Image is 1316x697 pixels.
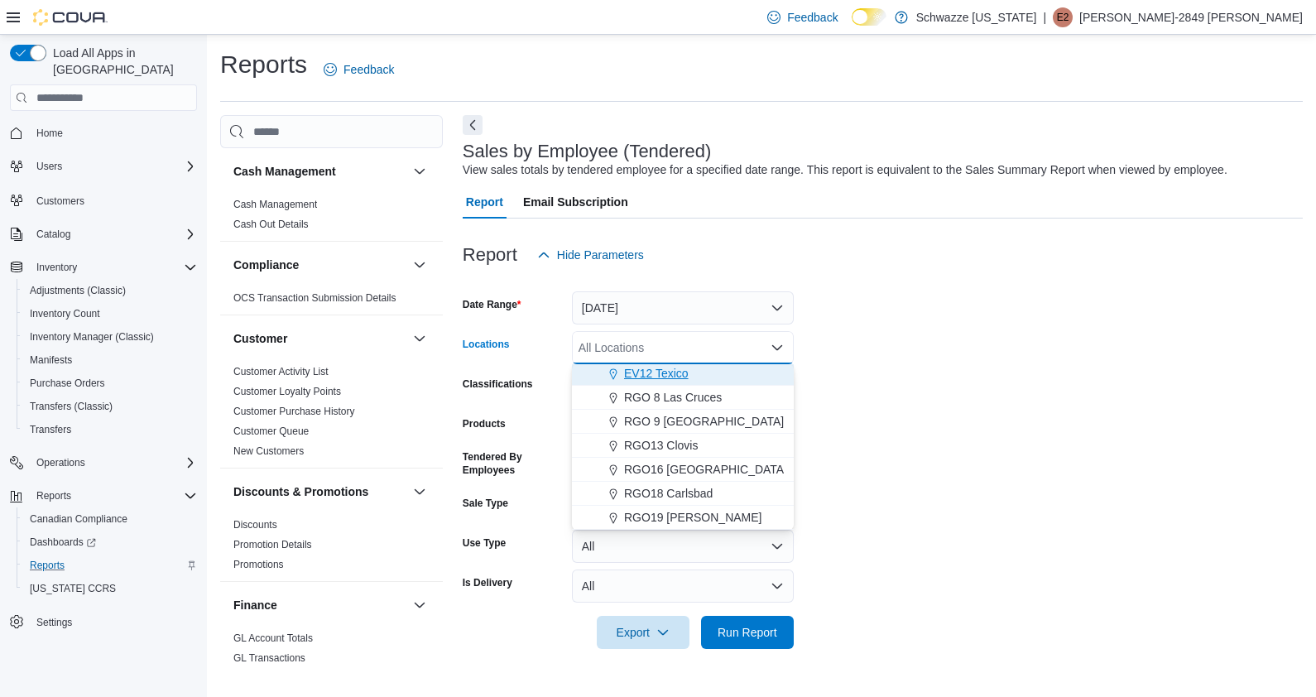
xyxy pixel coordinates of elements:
button: Inventory [3,256,204,279]
span: Cash Management [233,198,317,211]
span: Inventory [30,257,197,277]
a: Transfers [23,420,78,440]
a: Customer Activity List [233,366,329,377]
a: Feedback [317,53,401,86]
h3: Customer [233,330,287,347]
label: Products [463,417,506,430]
div: Customer [220,362,443,468]
a: Reports [23,555,71,575]
button: Adjustments (Classic) [17,279,204,302]
span: Purchase Orders [23,373,197,393]
button: Users [30,156,69,176]
button: RGO18 Carlsbad [572,482,794,506]
button: Finance [233,597,406,613]
button: Inventory [30,257,84,277]
label: Sale Type [463,497,508,510]
span: Cash Out Details [233,218,309,231]
button: EV12 Texico [572,362,794,386]
span: Hide Parameters [557,247,644,263]
button: Export [597,616,689,649]
button: Reports [30,486,78,506]
button: Purchase Orders [17,372,204,395]
span: Reports [30,559,65,572]
span: GL Transactions [233,651,305,665]
button: Close list of options [771,341,784,354]
label: Use Type [463,536,506,550]
span: Promotions [233,558,284,571]
p: Schwazze [US_STATE] [916,7,1037,27]
button: Compliance [410,255,430,275]
button: [US_STATE] CCRS [17,577,204,600]
input: Dark Mode [852,8,886,26]
button: Users [3,155,204,178]
button: RGO13 Clovis [572,434,794,458]
span: Transfers [23,420,197,440]
span: Promotion Details [233,538,312,551]
span: Reports [36,489,71,502]
div: View sales totals by tendered employee for a specified date range. This report is equivalent to t... [463,161,1227,179]
span: Transfers (Classic) [30,400,113,413]
button: Inventory Manager (Classic) [17,325,204,348]
span: RGO19 [PERSON_NAME] [624,509,762,526]
a: Manifests [23,350,79,370]
button: Hide Parameters [531,238,651,272]
span: Customer Loyalty Points [233,385,341,398]
a: Cash Out Details [233,219,309,230]
span: Users [30,156,197,176]
a: Canadian Compliance [23,509,134,529]
div: Finance [220,628,443,675]
button: [DATE] [572,291,794,324]
button: Manifests [17,348,204,372]
button: Cash Management [233,163,406,180]
span: Customer Purchase History [233,405,355,418]
span: Adjustments (Classic) [30,284,126,297]
a: Dashboards [23,532,103,552]
span: Customers [30,190,197,210]
button: Discounts & Promotions [233,483,406,500]
a: Dashboards [17,531,204,554]
p: | [1043,7,1046,27]
span: EV12 Texico [624,365,689,382]
span: Feedback [343,61,394,78]
a: Customers [30,191,91,211]
span: Operations [30,453,197,473]
button: Reports [17,554,204,577]
button: Reports [3,484,204,507]
a: GL Transactions [233,652,305,664]
a: Feedback [761,1,844,34]
a: OCS Transaction Submission Details [233,292,396,304]
label: Is Delivery [463,576,512,589]
span: Transfers (Classic) [23,397,197,416]
a: Promotion Details [233,539,312,550]
span: Export [607,616,680,649]
span: Purchase Orders [30,377,105,390]
img: Cova [33,9,108,26]
span: RGO 9 [GEOGRAPHIC_DATA] [624,413,784,430]
span: Settings [36,616,72,629]
h1: Reports [220,48,307,81]
button: Home [3,121,204,145]
span: Customer Queue [233,425,309,438]
div: Discounts & Promotions [220,515,443,581]
span: RGO13 Clovis [624,437,698,454]
span: Home [36,127,63,140]
span: Run Report [718,624,777,641]
span: Washington CCRS [23,579,197,598]
span: Home [30,123,197,143]
button: Canadian Compliance [17,507,204,531]
button: Catalog [30,224,77,244]
button: All [572,570,794,603]
button: Operations [3,451,204,474]
button: Operations [30,453,92,473]
button: Finance [410,595,430,615]
a: Inventory Count [23,304,107,324]
a: Cash Management [233,199,317,210]
span: Reports [23,555,197,575]
span: RGO16 [GEOGRAPHIC_DATA] [624,461,787,478]
h3: Discounts & Promotions [233,483,368,500]
span: Customer Activity List [233,365,329,378]
button: Inventory Count [17,302,204,325]
a: Transfers (Classic) [23,397,119,416]
span: GL Account Totals [233,632,313,645]
h3: Report [463,245,517,265]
